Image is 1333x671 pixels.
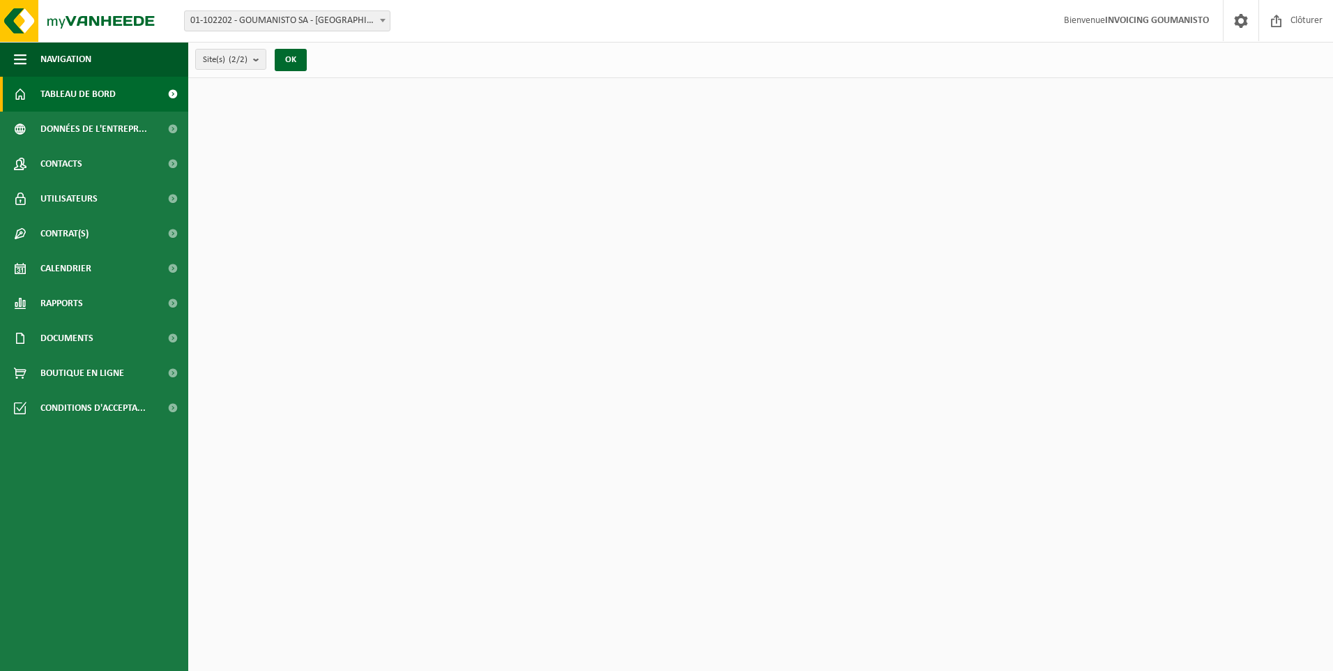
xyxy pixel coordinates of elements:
[40,391,146,425] span: Conditions d'accepta...
[203,50,247,70] span: Site(s)
[40,216,89,251] span: Contrat(s)
[40,42,91,77] span: Navigation
[40,286,83,321] span: Rapports
[40,251,91,286] span: Calendrier
[40,77,116,112] span: Tableau de bord
[185,11,390,31] span: 01-102202 - GOUMANISTO SA - ANDENNE
[1105,15,1209,26] strong: INVOICING GOUMANISTO
[40,321,93,356] span: Documents
[40,181,98,216] span: Utilisateurs
[40,146,82,181] span: Contacts
[40,356,124,391] span: Boutique en ligne
[275,49,307,71] button: OK
[40,112,147,146] span: Données de l'entrepr...
[195,49,266,70] button: Site(s)(2/2)
[229,55,247,64] count: (2/2)
[184,10,390,31] span: 01-102202 - GOUMANISTO SA - ANDENNE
